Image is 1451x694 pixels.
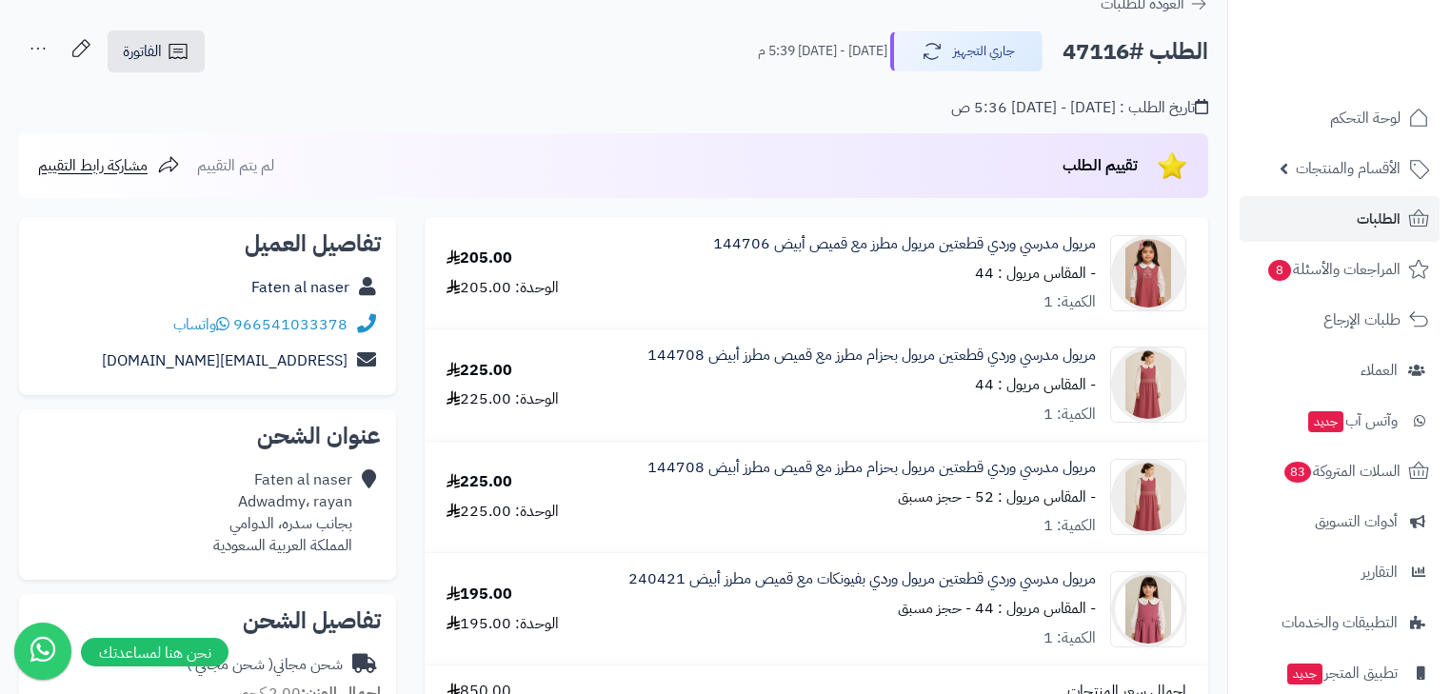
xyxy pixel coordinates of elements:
a: أدوات التسويق [1240,499,1440,545]
a: مريول مدرسي وردي قطعتين مريول مطرز مع قميص أبيض 144706 [713,233,1096,255]
span: ( شحن مجاني ) [187,653,273,676]
div: الوحدة: 195.00 [447,613,559,635]
a: واتساب [173,313,229,336]
div: شحن مجاني [187,654,343,676]
div: الكمية: 1 [1044,627,1096,649]
a: التقارير [1240,549,1440,595]
h2: الطلب #47116 [1063,32,1208,71]
a: التطبيقات والخدمات [1240,600,1440,645]
span: طلبات الإرجاع [1323,307,1401,333]
span: التقارير [1362,559,1398,585]
span: جديد [1308,411,1343,432]
div: Faten al naser Adwadmy، rayan بجانب سدره، الدوامي المملكة العربية السعودية [213,469,352,556]
span: تطبيق المتجر [1285,660,1398,686]
a: مريول مدرسي وردي قطعتين مريول وردي بفيونكات مع قميص مطرز أبيض 240421 [628,568,1096,590]
a: الفاتورة [108,30,205,72]
span: الطلبات [1357,206,1401,232]
div: الكمية: 1 [1044,291,1096,313]
a: Faten al naser [251,276,349,299]
div: 225.00 [447,360,512,382]
small: - المقاس مريول : 44 [975,373,1096,396]
span: لوحة التحكم [1330,105,1401,131]
small: - المقاس مريول : 44 - حجز مسبق [898,597,1096,620]
a: مريول مدرسي وردي قطعتين مريول بحزام مطرز مع قميص مطرز أبيض 144708 [647,457,1096,479]
div: الوحدة: 225.00 [447,501,559,523]
span: 8 [1268,260,1292,282]
button: جاري التجهيز [890,31,1043,71]
div: 195.00 [447,584,512,605]
span: التطبيقات والخدمات [1282,609,1398,636]
a: السلات المتروكة83 [1240,448,1440,494]
small: - المقاس مريول : 52 - حجز مسبق [898,486,1096,508]
a: المراجعات والأسئلة8 [1240,247,1440,292]
div: الوحدة: 205.00 [447,277,559,299]
img: 1752776871-1000411006-90x90.png [1111,347,1185,423]
span: المراجعات والأسئلة [1266,256,1401,283]
span: مشاركة رابط التقييم [38,154,148,177]
a: العملاء [1240,347,1440,393]
span: الأقسام والمنتجات [1296,155,1401,182]
div: تاريخ الطلب : [DATE] - [DATE] 5:36 ص [951,97,1208,119]
a: مريول مدرسي وردي قطعتين مريول بحزام مطرز مع قميص مطرز أبيض 144708 [647,345,1096,367]
span: وآتس آب [1306,407,1398,434]
span: أدوات التسويق [1315,508,1398,535]
span: جديد [1287,664,1322,684]
span: الفاتورة [123,40,162,63]
div: الكمية: 1 [1044,515,1096,537]
a: وآتس آبجديد [1240,398,1440,444]
span: العملاء [1361,357,1398,384]
small: [DATE] - [DATE] 5:39 م [758,42,887,61]
span: 83 [1283,462,1311,484]
h2: عنوان الشحن [34,425,381,447]
img: 1752852067-1000412619-90x90.jpg [1111,571,1185,647]
div: الوحدة: 225.00 [447,388,559,410]
div: 205.00 [447,248,512,269]
a: طلبات الإرجاع [1240,297,1440,343]
img: 1752425904-38AEBD3F-47C4-4798-840B-F089657CF289-90x90.png [1111,235,1185,311]
div: الكمية: 1 [1044,404,1096,426]
small: - المقاس مريول : 44 [975,262,1096,285]
h2: تفاصيل العميل [34,232,381,255]
a: الطلبات [1240,196,1440,242]
span: السلات المتروكة [1282,458,1401,485]
span: لم يتم التقييم [197,154,274,177]
h2: تفاصيل الشحن [34,609,381,632]
span: تقييم الطلب [1063,154,1138,177]
a: لوحة التحكم [1240,95,1440,141]
div: 225.00 [447,471,512,493]
img: logo-2.png [1322,40,1433,80]
a: 966541033378 [233,313,348,336]
a: مشاركة رابط التقييم [38,154,180,177]
a: [EMAIL_ADDRESS][DOMAIN_NAME] [102,349,348,372]
img: 1752776871-1000411006-90x90.png [1111,459,1185,535]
